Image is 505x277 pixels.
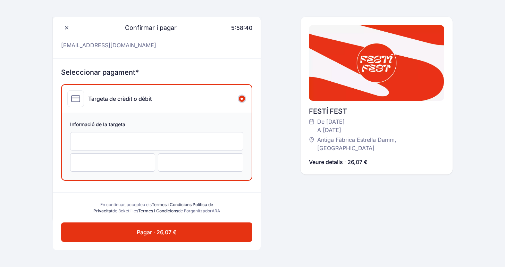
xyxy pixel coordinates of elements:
[165,159,236,166] iframe: Campo de entrada seguro para el CVC
[88,95,152,103] div: Targeta de crèdit o dèbit
[231,24,252,31] span: 5:58:40
[70,121,243,129] span: Informació de la targeta
[117,23,177,33] span: Confirmar i pagar
[317,117,345,134] span: De [DATE] A [DATE]
[212,208,220,213] span: ARA
[309,106,444,116] div: FESTÍ FEST
[309,158,368,166] p: Veure detalls · 26,07 €
[137,228,177,236] span: Pagar · 26,07 €
[138,208,178,213] a: Termes i Condicions
[77,138,236,145] iframe: Campo de entrada seguro del número de tarjeta
[61,67,252,77] h3: Seleccionar pagament*
[152,202,192,207] a: Termes i Condicions
[92,202,222,214] div: En continuar, accepteu els i de 3cket i les de l'organitzador
[317,136,437,152] span: Antiga Fàbrica Estrella Damm, [GEOGRAPHIC_DATA]
[61,222,252,242] button: Pagar · 26,07 €
[61,41,156,49] p: [EMAIL_ADDRESS][DOMAIN_NAME]
[77,159,148,166] iframe: Campo de entrada seguro de la fecha de caducidad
